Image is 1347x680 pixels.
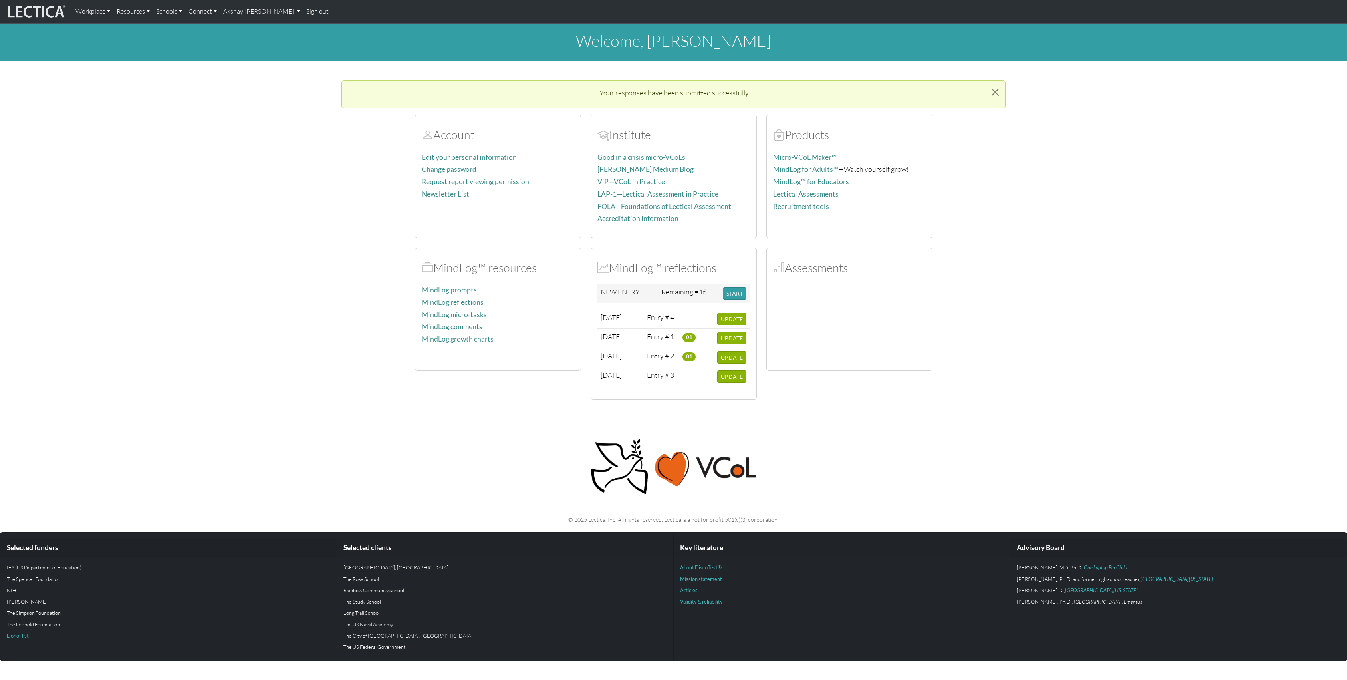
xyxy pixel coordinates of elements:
[7,563,330,571] p: IES (US Department of Education)
[601,351,622,360] span: [DATE]
[644,348,679,367] td: Entry # 2
[185,3,220,20] a: Connect
[343,632,667,640] p: The City of [GEOGRAPHIC_DATA], [GEOGRAPHIC_DATA]
[723,287,746,300] button: START
[597,165,694,173] a: [PERSON_NAME] Medium Blog
[220,3,303,20] a: Akshay [PERSON_NAME]
[7,598,330,606] p: [PERSON_NAME]
[113,3,153,20] a: Resources
[422,286,477,294] a: MindLog prompts
[682,333,696,342] span: 01
[773,163,926,175] p: —Watch yourself grow!
[597,153,685,161] a: Good in a crisis micro-VCoLs
[1084,564,1127,571] a: One Laptop Per Child
[7,609,330,617] p: The Simpson Foundation
[355,87,994,98] p: Your responses have been submitted successfully.
[1017,598,1340,606] p: [PERSON_NAME], Ph.D.
[773,165,838,173] a: MindLog for Adults™
[698,287,706,296] span: 46
[682,352,696,361] span: 01
[422,298,484,306] a: MindLog reflections
[422,153,517,161] a: Edit your personal information
[597,214,678,223] a: Accreditation information
[773,153,837,161] a: Micro-VCoL Maker™
[717,313,746,325] button: UPDATE
[7,620,330,628] p: The Leopold Foundation
[597,261,750,275] h2: MindLog™ reflections
[0,539,337,557] div: Selected funders
[985,81,1005,104] button: Close
[72,3,113,20] a: Workplace
[773,128,926,142] h2: Products
[303,3,332,20] a: Sign out
[343,620,667,628] p: The US Naval Academy
[597,202,731,211] a: FOLA—Foundations of Lectical Assessment
[721,316,743,322] span: UPDATE
[337,539,673,557] div: Selected clients
[597,284,659,303] td: NEW ENTRY
[7,586,330,594] p: NIH
[773,261,926,275] h2: Assessments
[422,128,574,142] h2: Account
[343,609,667,617] p: Long Trail School
[422,260,433,275] span: MindLog™ resources
[680,598,723,605] a: Validity & reliability
[422,190,469,198] a: Newsletter List
[422,127,433,142] span: Account
[343,643,667,651] p: The US Federal Government
[415,515,932,524] p: © 2025 Lectica, Inc. All rights reserved. Lectica is a not for profit 501(c)(3) corporation.
[422,322,482,331] a: MindLog comments
[343,586,667,594] p: Rainbow Community School
[721,373,743,380] span: UPDATE
[601,370,622,379] span: [DATE]
[343,575,667,583] p: The Ross School
[1072,598,1142,605] em: , [GEOGRAPHIC_DATA], Emeritus
[680,576,722,582] a: Mission statement
[588,438,759,496] img: Peace, love, VCoL
[1010,539,1347,557] div: Advisory Board
[7,632,29,639] a: Donor list
[343,598,667,606] p: The Study School
[597,127,609,142] span: Account
[422,310,487,319] a: MindLog micro-tasks
[601,313,622,322] span: [DATE]
[422,261,574,275] h2: MindLog™ resources
[680,564,722,571] a: About DiscoTest®
[721,335,743,342] span: UPDATE
[1065,587,1138,593] a: [GEOGRAPHIC_DATA][US_STATE]
[422,165,476,173] a: Change password
[773,177,849,186] a: MindLog™ for Educators
[717,332,746,344] button: UPDATE
[601,332,622,341] span: [DATE]
[422,335,494,343] a: MindLog growth charts
[721,354,743,361] span: UPDATE
[597,260,609,275] span: MindLog
[717,370,746,383] button: UPDATE
[597,128,750,142] h2: Institute
[773,260,785,275] span: Assessments
[6,4,66,19] img: lecticalive
[1141,576,1213,582] a: [GEOGRAPHIC_DATA][US_STATE]
[644,310,679,329] td: Entry # 4
[680,587,698,593] a: Articles
[1017,575,1340,583] p: [PERSON_NAME], Ph.D. and former high school teacher,
[644,367,679,386] td: Entry # 3
[644,329,679,348] td: Entry # 1
[773,190,839,198] a: Lectical Assessments
[597,177,665,186] a: ViP—VCoL in Practice
[773,202,829,211] a: Recruitment tools
[674,539,1010,557] div: Key literature
[1017,563,1340,571] p: [PERSON_NAME], MD, Ph.D.,
[717,351,746,364] button: UPDATE
[658,284,720,303] td: Remaining =
[153,3,185,20] a: Schools
[343,563,667,571] p: [GEOGRAPHIC_DATA], [GEOGRAPHIC_DATA]
[597,190,718,198] a: LAP-1—Lectical Assessment in Practice
[422,177,529,186] a: Request report viewing permission
[7,575,330,583] p: The Spencer Foundation
[773,127,785,142] span: Products
[1017,586,1340,594] p: [PERSON_NAME].D.,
